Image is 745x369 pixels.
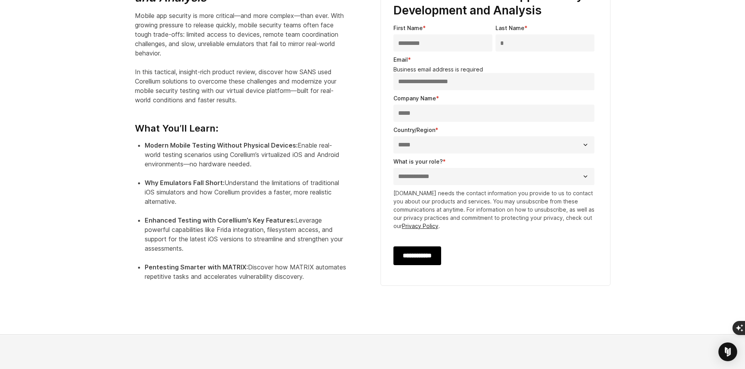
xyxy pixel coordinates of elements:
div: Open Intercom Messenger [718,342,737,361]
p: Mobile app security is more critical—and more complex—than ever. With growing pressure to release... [135,11,346,105]
span: First Name [393,25,423,31]
strong: Enhanced Testing with Corellium’s Key Features: [145,216,295,224]
h4: What You’ll Learn: [135,111,346,134]
span: What is your role? [393,158,443,165]
span: Country/Region [393,127,435,133]
li: Understand the limitations of traditional iOS simulators and how Corellium provides a faster, mor... [145,178,346,216]
span: Company Name [393,95,436,102]
strong: Modern Mobile Testing Without Physical Devices: [145,141,298,149]
legend: Business email address is required [393,66,598,73]
strong: Why Emulators Fall Short: [145,179,224,187]
span: Email [393,56,408,63]
strong: Pentesting Smarter with MATRIX: [145,263,248,271]
li: Leverage powerful capabilities like Frida integration, filesystem access, and support for the lat... [145,216,346,262]
span: Last Name [495,25,524,31]
li: Enable real-world testing scenarios using Corellium’s virtualized iOS and Android environments—no... [145,141,346,178]
p: [DOMAIN_NAME] needs the contact information you provide to us to contact you about our products a... [393,189,598,230]
li: Discover how MATRIX automates repetitive tasks and accelerates vulnerability discovery. [145,262,346,291]
a: Privacy Policy [402,223,438,229]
